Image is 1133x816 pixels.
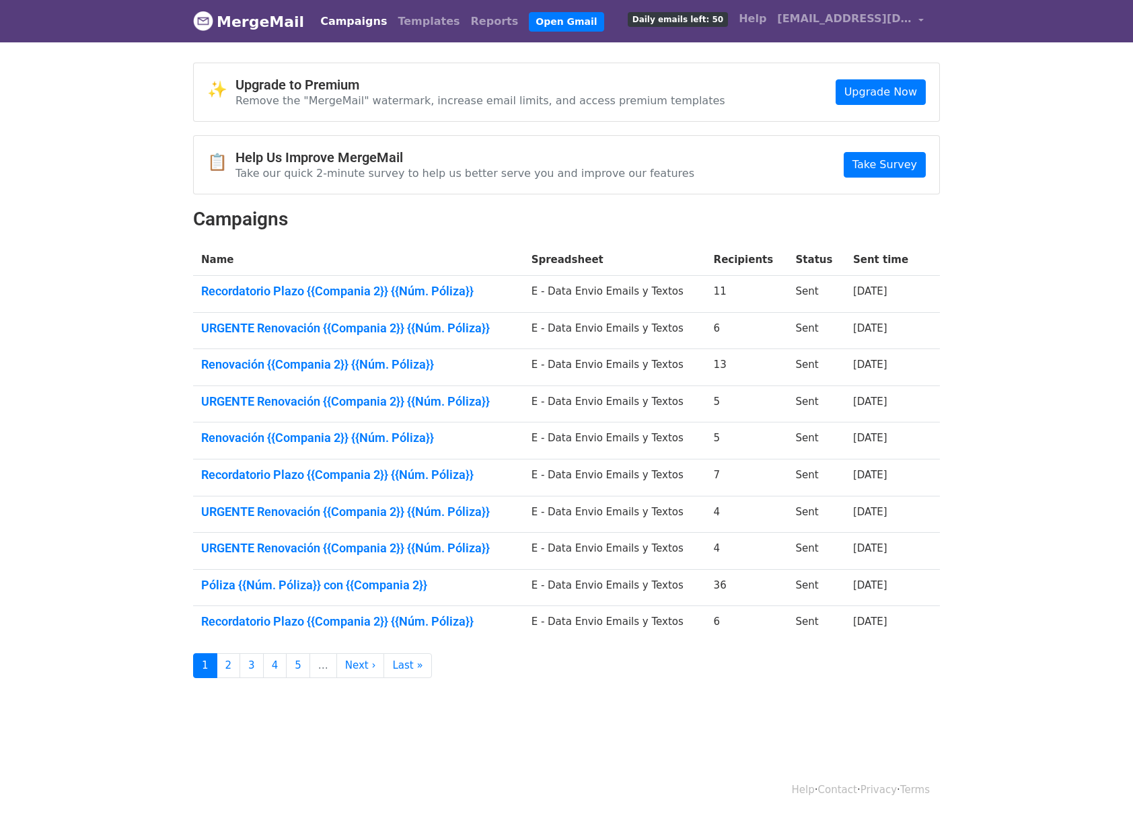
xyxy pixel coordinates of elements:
a: 2 [217,653,241,678]
td: E - Data Envio Emails y Textos [523,459,706,496]
span: Daily emails left: 50 [628,12,728,27]
a: [DATE] [853,285,887,297]
td: Sent [788,276,845,313]
td: Sent [788,533,845,570]
a: Recordatorio Plazo {{Compania 2}} {{Núm. Póliza}} [201,614,515,629]
h4: Help Us Improve MergeMail [235,149,694,165]
td: E - Data Envio Emails y Textos [523,606,706,642]
h4: Upgrade to Premium [235,77,725,93]
a: Contact [818,784,857,796]
td: 36 [706,569,788,606]
a: [DATE] [853,359,887,371]
td: 5 [706,385,788,422]
td: Sent [788,422,845,459]
th: Sent time [845,244,922,276]
td: 4 [706,496,788,533]
p: Take our quick 2-minute survey to help us better serve you and improve our features [235,166,694,180]
td: E - Data Envio Emails y Textos [523,385,706,422]
a: Reports [466,8,524,35]
td: Sent [788,606,845,642]
td: Sent [788,385,845,422]
td: 7 [706,459,788,496]
a: Take Survey [844,152,926,178]
a: Privacy [861,784,897,796]
th: Spreadsheet [523,244,706,276]
td: 11 [706,276,788,313]
span: ✨ [207,80,235,100]
a: Campaigns [315,8,392,35]
a: Open Gmail [529,12,604,32]
a: Help [733,5,772,32]
td: 6 [706,606,788,642]
a: Póliza {{Núm. Póliza}} con {{Compania 2}} [201,578,515,593]
a: [DATE] [853,542,887,554]
a: Terms [900,784,930,796]
a: URGENTE Renovación {{Compania 2}} {{Núm. Póliza}} [201,321,515,336]
th: Name [193,244,523,276]
td: Sent [788,349,845,386]
td: E - Data Envio Emails y Textos [523,422,706,459]
td: 13 [706,349,788,386]
a: 3 [240,653,264,678]
td: E - Data Envio Emails y Textos [523,349,706,386]
span: 📋 [207,153,235,172]
a: Help [792,784,815,796]
a: [EMAIL_ADDRESS][DOMAIN_NAME] [772,5,929,37]
td: E - Data Envio Emails y Textos [523,276,706,313]
td: E - Data Envio Emails y Textos [523,569,706,606]
a: URGENTE Renovación {{Compania 2}} {{Núm. Póliza}} [201,505,515,519]
a: Templates [392,8,465,35]
th: Status [788,244,845,276]
a: Last » [383,653,431,678]
td: Sent [788,569,845,606]
a: Upgrade Now [836,79,926,105]
th: Recipients [706,244,788,276]
a: URGENTE Renovación {{Compania 2}} {{Núm. Póliza}} [201,394,515,409]
img: MergeMail logo [193,11,213,31]
td: 4 [706,533,788,570]
td: E - Data Envio Emails y Textos [523,496,706,533]
a: [DATE] [853,322,887,334]
p: Remove the "MergeMail" watermark, increase email limits, and access premium templates [235,94,725,108]
h2: Campaigns [193,208,940,231]
a: 1 [193,653,217,678]
a: Renovación {{Compania 2}} {{Núm. Póliza}} [201,431,515,445]
a: MergeMail [193,7,304,36]
a: URGENTE Renovación {{Compania 2}} {{Núm. Póliza}} [201,541,515,556]
a: [DATE] [853,616,887,628]
a: [DATE] [853,579,887,591]
td: Sent [788,496,845,533]
a: [DATE] [853,506,887,518]
a: Renovación {{Compania 2}} {{Núm. Póliza}} [201,357,515,372]
span: [EMAIL_ADDRESS][DOMAIN_NAME] [777,11,912,27]
a: Next › [336,653,385,678]
a: [DATE] [853,469,887,481]
td: 6 [706,312,788,349]
a: Daily emails left: 50 [622,5,733,32]
td: E - Data Envio Emails y Textos [523,312,706,349]
a: Recordatorio Plazo {{Compania 2}} {{Núm. Póliza}} [201,468,515,482]
td: 5 [706,422,788,459]
a: [DATE] [853,432,887,444]
td: Sent [788,459,845,496]
td: Sent [788,312,845,349]
a: 4 [263,653,287,678]
td: E - Data Envio Emails y Textos [523,533,706,570]
a: 5 [286,653,310,678]
a: Recordatorio Plazo {{Compania 2}} {{Núm. Póliza}} [201,284,515,299]
a: [DATE] [853,396,887,408]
